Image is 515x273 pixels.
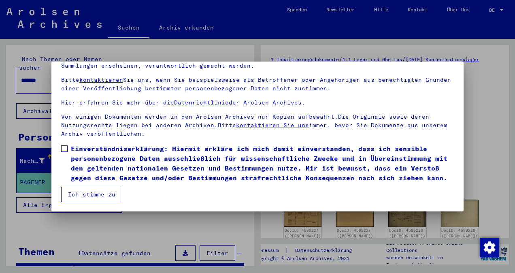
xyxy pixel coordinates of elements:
img: Zustimmung ändern [480,238,499,257]
span: Einverständniserklärung: Hiermit erkläre ich mich damit einverstanden, dass ich sensible personen... [71,144,454,183]
div: Zustimmung ändern [479,237,499,257]
a: kontaktieren [79,76,123,83]
p: Hier erfahren Sie mehr über die der Arolsen Archives. [61,98,454,107]
button: Ich stimme zu [61,187,122,202]
p: Von einigen Dokumenten werden in den Arolsen Archives nur Kopien aufbewahrt.Die Originale sowie d... [61,113,454,138]
a: kontaktieren Sie uns [236,122,309,129]
a: Datenrichtlinie [174,99,229,106]
p: Bitte Sie uns, wenn Sie beispielsweise als Betroffener oder Angehöriger aus berechtigten Gründen ... [61,76,454,93]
